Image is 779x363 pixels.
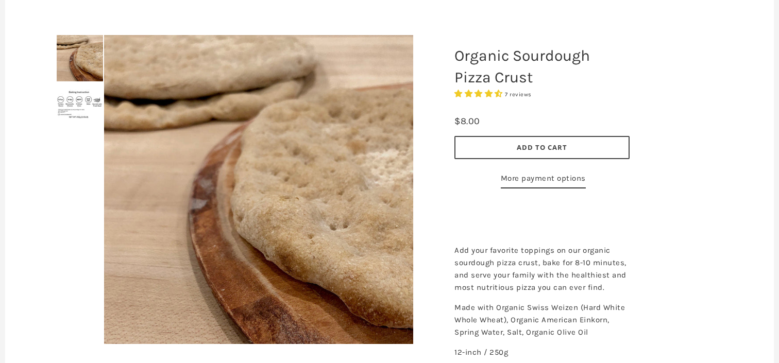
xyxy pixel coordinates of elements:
p: Made with Organic Swiss Weizen (Hard White Whole Wheat), Organic American Einkorn, Spring Water, ... [454,301,630,338]
p: 12-inch / 250g [454,346,630,358]
span: 4.29 stars [454,89,505,98]
button: Add to Cart [454,136,630,159]
a: More payment options [501,172,586,188]
img: Organic Sourdough Pizza Crust [57,35,103,81]
p: Add your favorite toppings on our organic sourdough pizza crust, bake for 8-10 minutes, and serve... [454,244,630,293]
span: Add to Cart [517,143,567,152]
span: 7 reviews [505,91,532,98]
img: Organic Sourdough Pizza Crust [104,35,413,344]
h1: Organic Sourdough Pizza Crust [447,40,637,93]
div: $8.00 [454,114,480,129]
img: Organic Sourdough Pizza Crust [57,89,103,119]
